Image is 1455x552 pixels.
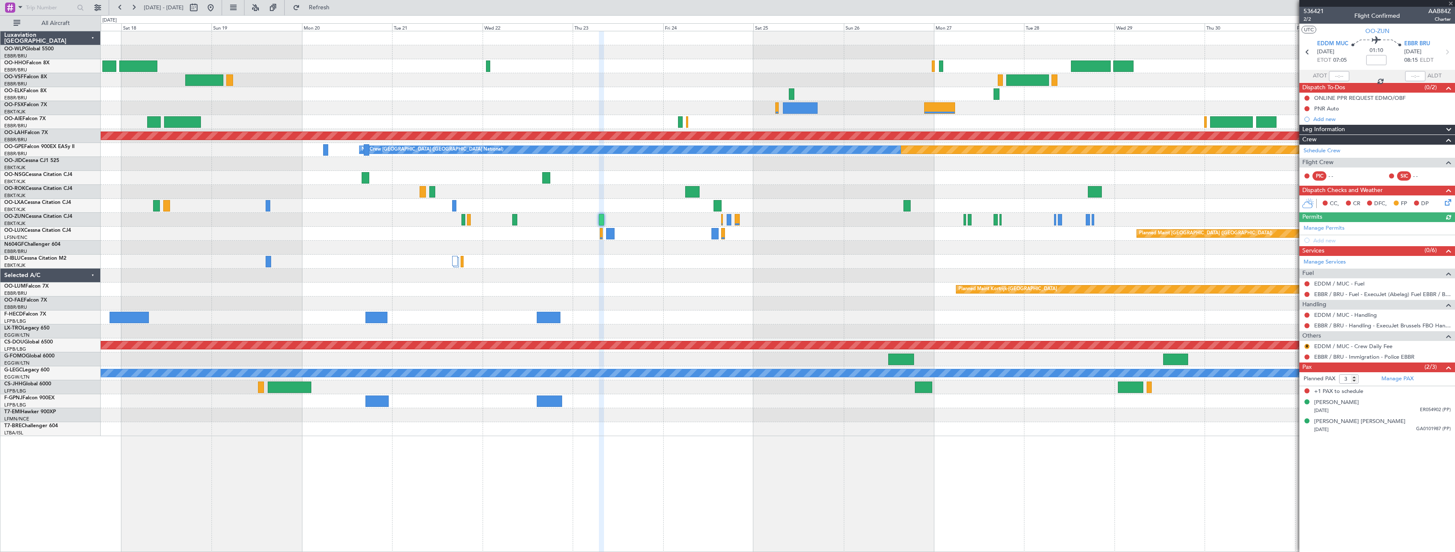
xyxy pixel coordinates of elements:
[1314,94,1406,102] div: ONLINE PPR REQUEST EDMO/OBF
[1333,56,1347,65] span: 07:05
[1381,375,1414,383] a: Manage PAX
[1329,172,1348,180] div: - -
[4,256,21,261] span: D-IBLU
[1404,56,1418,65] span: 08:15
[4,368,22,373] span: G-LEGC
[4,304,27,310] a: EBBR/BRU
[4,354,55,359] a: G-FOMOGlobal 6000
[1370,47,1383,55] span: 01:10
[4,409,56,415] a: T7-EMIHawker 900XP
[4,340,24,345] span: CS-DOU
[4,298,47,303] a: OO-FAEFalcon 7X
[26,1,74,14] input: Trip Number
[4,382,22,387] span: CS-JHH
[4,423,22,428] span: T7-BRE
[4,402,26,408] a: LFPB/LBG
[392,23,482,31] div: Tue 21
[4,340,53,345] a: CS-DOUGlobal 6500
[1139,227,1272,240] div: Planned Maint [GEOGRAPHIC_DATA] ([GEOGRAPHIC_DATA])
[1304,344,1309,349] button: R
[1295,23,1385,31] div: Fri 31
[4,312,46,317] a: F-HECDFalcon 7X
[4,228,24,233] span: OO-LUX
[4,256,66,261] a: D-IBLUCessna Citation M2
[1354,11,1400,20] div: Flight Confirmed
[1302,331,1321,341] span: Others
[4,144,74,149] a: OO-GPEFalcon 900EX EASy II
[4,298,24,303] span: OO-FAE
[4,81,27,87] a: EBBR/BRU
[753,23,843,31] div: Sat 25
[4,130,48,135] a: OO-LAHFalcon 7X
[1314,105,1339,112] div: PNR Auto
[4,165,25,171] a: EBKT/KJK
[1115,23,1205,31] div: Wed 29
[4,102,47,107] a: OO-FSXFalcon 7X
[1420,56,1433,65] span: ELDT
[4,242,60,247] a: N604GFChallenger 604
[1314,407,1329,414] span: [DATE]
[1313,72,1327,80] span: ATOT
[4,102,24,107] span: OO-FSX
[1304,7,1324,16] span: 536421
[4,74,24,80] span: OO-VSF
[4,60,49,66] a: OO-HHOFalcon 8X
[4,116,46,121] a: OO-AIEFalcon 7X
[102,17,117,24] div: [DATE]
[4,158,59,163] a: OO-JIDCessna CJ1 525
[4,214,25,219] span: OO-ZUN
[302,5,337,11] span: Refresh
[1397,171,1411,181] div: SIC
[4,88,47,93] a: OO-ELKFalcon 8X
[1401,200,1407,208] span: FP
[4,430,23,436] a: LTBA/ISL
[4,220,25,227] a: EBKT/KJK
[4,242,24,247] span: N604GF
[1330,200,1339,208] span: CC,
[4,116,22,121] span: OO-AIE
[1317,56,1331,65] span: ETOT
[4,192,25,199] a: EBKT/KJK
[1205,23,1295,31] div: Thu 30
[4,312,23,317] span: F-HECD
[1304,258,1346,266] a: Manage Services
[4,228,71,233] a: OO-LUXCessna Citation CJ4
[1302,135,1317,145] span: Crew
[1314,353,1414,360] a: EBBR / BRU - Immigration - Police EBBR
[1404,40,1430,48] span: EBBR BRU
[1304,375,1335,383] label: Planned PAX
[4,47,25,52] span: OO-WLP
[1314,398,1359,407] div: [PERSON_NAME]
[663,23,753,31] div: Fri 24
[1353,200,1360,208] span: CR
[289,1,340,14] button: Refresh
[1304,147,1340,155] a: Schedule Crew
[4,186,72,191] a: OO-ROKCessna Citation CJ4
[1428,72,1441,80] span: ALDT
[4,368,49,373] a: G-LEGCLegacy 600
[4,318,26,324] a: LFPB/LBG
[4,395,22,401] span: F-GPNJ
[934,23,1024,31] div: Mon 27
[4,144,24,149] span: OO-GPE
[4,234,27,241] a: LFSN/ENC
[211,23,302,31] div: Sun 19
[4,416,29,422] a: LFMN/NCE
[1302,269,1314,278] span: Fuel
[1302,246,1324,256] span: Services
[1302,300,1326,310] span: Handling
[121,23,211,31] div: Sat 18
[22,20,89,26] span: All Aircraft
[1416,426,1451,433] span: GA0101987 (PP)
[1313,115,1451,123] div: Add new
[1314,291,1451,298] a: EBBR / BRU - Fuel - ExecuJet (Abelag) Fuel EBBR / BRU
[4,172,25,177] span: OO-NSG
[1314,280,1364,287] a: EDDM / MUC - Fuel
[4,109,25,115] a: EBKT/KJK
[1314,311,1377,319] a: EDDM / MUC - Handling
[9,16,92,30] button: All Aircraft
[4,290,27,297] a: EBBR/BRU
[4,326,49,331] a: LX-TROLegacy 650
[4,354,26,359] span: G-FOMO
[1314,343,1392,350] a: EDDM / MUC - Crew Daily Fee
